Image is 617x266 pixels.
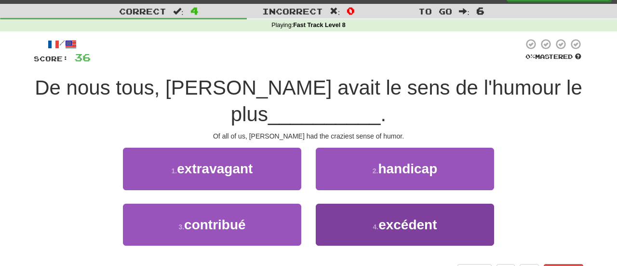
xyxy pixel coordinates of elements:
span: handicap [378,161,437,176]
span: 36 [74,51,91,63]
button: 1.extravagant [123,148,301,190]
span: contribué [184,217,246,232]
span: Score: [34,55,68,63]
small: 3 . [178,223,184,231]
span: 6 [476,5,484,16]
span: extravagant [177,161,253,176]
div: Of all of us, [PERSON_NAME] had the craziest sense of humor. [34,131,583,141]
small: 4 . [373,223,378,231]
small: 1 . [172,167,177,175]
span: Incorrect [262,6,323,16]
span: 0 [347,5,355,16]
span: 4 [190,5,199,16]
button: 4.excédent [316,204,494,246]
span: : [330,7,340,15]
span: excédent [378,217,437,232]
button: 2.handicap [316,148,494,190]
span: : [459,7,469,15]
span: __________ [268,103,381,126]
span: To go [418,6,452,16]
strong: Fast Track Level 8 [293,22,346,28]
div: / [34,38,91,50]
span: De nous tous, [PERSON_NAME] avait le sens de l'humour le plus [35,76,582,126]
span: . [380,103,386,126]
small: 2 . [373,167,378,175]
div: Mastered [523,53,583,61]
span: : [173,7,184,15]
button: 3.contribué [123,204,301,246]
span: 0 % [525,53,535,60]
span: Correct [119,6,166,16]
